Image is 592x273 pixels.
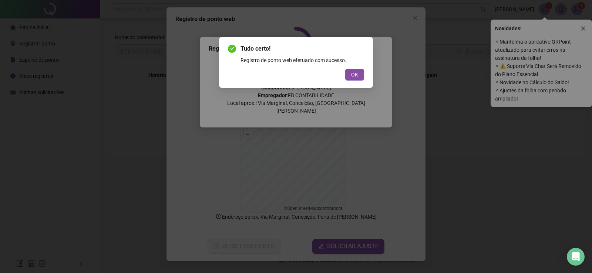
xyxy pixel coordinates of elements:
[240,56,364,64] div: Registro de ponto web efetuado com sucesso.
[351,71,358,79] span: OK
[567,248,585,266] div: Open Intercom Messenger
[228,45,236,53] span: check-circle
[345,69,364,81] button: OK
[240,44,364,53] span: Tudo certo!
